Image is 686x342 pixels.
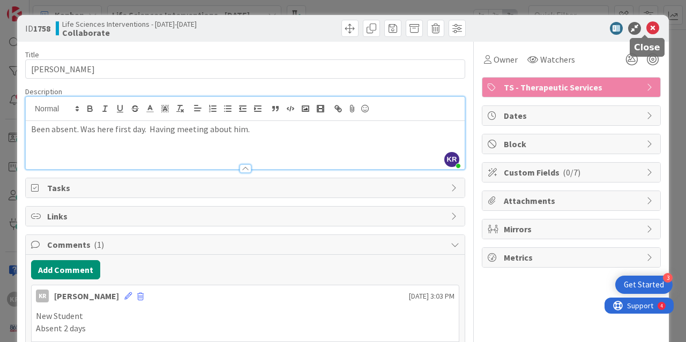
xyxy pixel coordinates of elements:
[62,20,197,28] span: Life Sciences Interventions - [DATE]-[DATE]
[504,166,641,179] span: Custom Fields
[47,238,445,251] span: Comments
[31,123,459,135] p: Been absent. Was here first day. Having meeting about him.
[409,291,454,302] span: [DATE] 3:03 PM
[54,290,119,302] div: [PERSON_NAME]
[47,210,445,223] span: Links
[504,194,641,207] span: Attachments
[23,2,49,14] span: Support
[504,138,641,150] span: Block
[504,223,641,235] span: Mirrors
[25,59,465,79] input: type card name here...
[36,322,454,335] p: Absent 2 days
[504,81,641,94] span: TS - Therapeutic Services
[94,239,104,250] span: ( 1 )
[62,28,197,37] b: Collaborate
[33,23,50,34] b: 1758
[47,181,445,194] span: Tasks
[494,53,518,66] span: Owner
[504,109,641,122] span: Dates
[25,50,39,59] label: Title
[36,290,49,302] div: KR
[56,4,58,13] div: 4
[663,273,673,283] div: 3
[25,22,50,35] span: ID
[444,152,459,167] span: KR
[31,260,100,279] button: Add Comment
[504,251,641,264] span: Metrics
[624,279,664,290] div: Get Started
[36,310,454,322] p: New Student
[25,87,62,96] span: Description
[540,53,575,66] span: Watchers
[615,276,673,294] div: Open Get Started checklist, remaining modules: 3
[563,167,580,178] span: ( 0/7 )
[634,42,660,52] h5: Close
